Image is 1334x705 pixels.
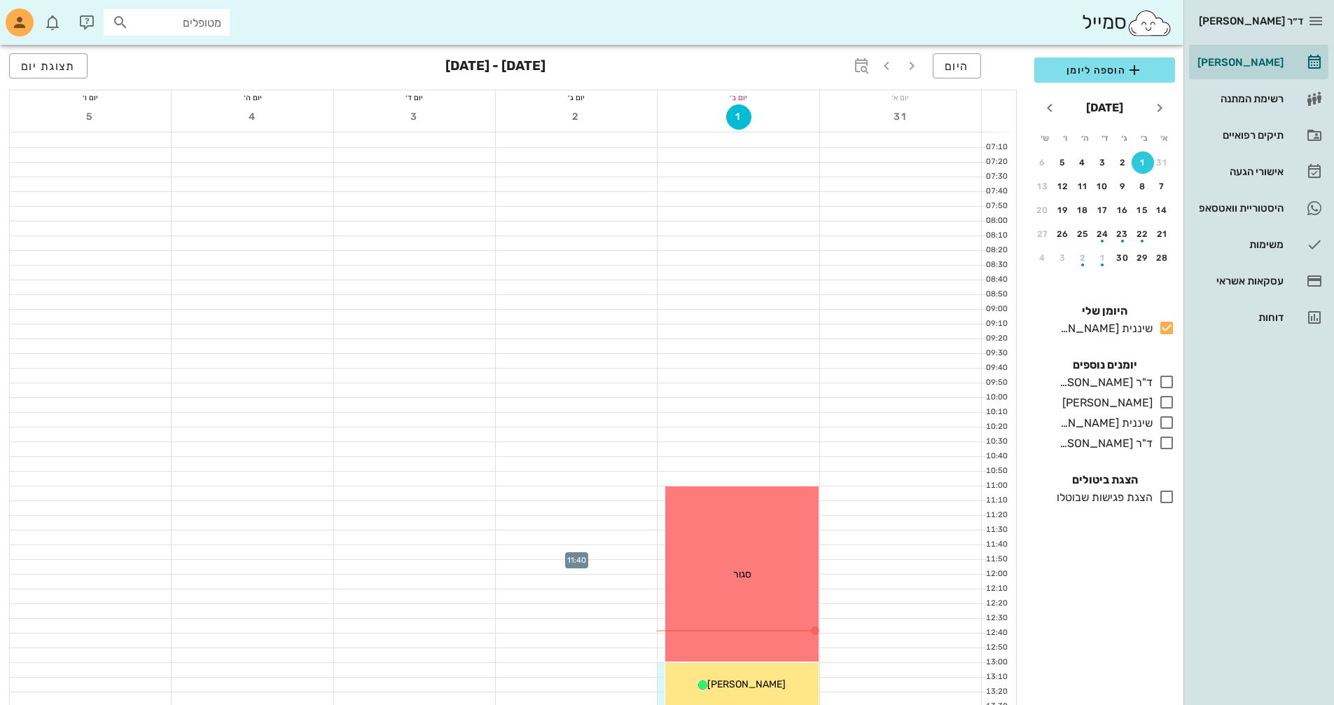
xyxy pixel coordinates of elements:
a: עסקאות אשראי [1189,264,1328,298]
button: 20 [1031,199,1054,221]
div: 9 [1111,182,1134,191]
div: [PERSON_NAME] [1057,395,1153,411]
button: 10 [1092,175,1114,198]
div: 21 [1151,229,1174,239]
div: 22 [1132,229,1154,239]
span: 3 [402,111,427,123]
div: 09:30 [982,348,1010,360]
div: יום א׳ [820,90,981,104]
div: 12:10 [982,583,1010,595]
button: 4 [240,104,265,130]
div: 26 [1052,229,1074,239]
button: 11 [1071,175,1094,198]
span: 31 [888,111,913,123]
div: 09:10 [982,318,1010,330]
div: יום ד׳ [334,90,495,104]
button: 2 [1111,151,1134,174]
div: 10:10 [982,406,1010,418]
button: 16 [1111,199,1134,221]
button: 28 [1151,247,1174,269]
div: 09:50 [982,377,1010,389]
button: 17 [1092,199,1114,221]
div: 1 [1092,253,1114,263]
div: משימות [1195,239,1284,250]
div: 4 [1071,158,1094,167]
button: 4 [1031,247,1054,269]
div: 13 [1031,182,1054,191]
button: חודש שעבר [1147,95,1172,121]
div: רשימת המתנה [1195,93,1284,104]
div: 23 [1111,229,1134,239]
img: SmileCloud logo [1127,9,1172,37]
div: 10:00 [982,392,1010,404]
div: 18 [1071,205,1094,215]
button: 19 [1052,199,1074,221]
h3: [DATE] - [DATE] [445,53,546,81]
div: היסטוריית וואטסאפ [1195,203,1284,214]
div: 11:10 [982,495,1010,507]
span: 1 [727,111,751,123]
div: ד"ר [PERSON_NAME] [1054,435,1153,452]
div: 31 [1151,158,1174,167]
div: 3 [1092,158,1114,167]
span: היום [945,60,969,73]
div: 07:10 [982,142,1010,153]
div: 20 [1031,205,1054,215]
div: 11 [1071,182,1094,191]
span: 4 [240,111,265,123]
button: 3 [1052,247,1074,269]
button: 23 [1111,223,1134,245]
h4: יומנים נוספים [1034,357,1175,374]
a: [PERSON_NAME] [1189,46,1328,79]
h4: היומן שלי [1034,303,1175,320]
th: ב׳ [1135,126,1153,150]
div: 8 [1132,182,1154,191]
div: 12:00 [982,568,1010,580]
button: תצוגת יום [9,53,88,78]
button: 27 [1031,223,1054,245]
button: 5 [1052,151,1074,174]
div: 07:50 [982,200,1010,212]
div: 14 [1151,205,1174,215]
div: 09:20 [982,333,1010,345]
button: חודש הבא [1037,95,1062,121]
span: תצוגת יום [21,60,76,73]
div: 08:40 [982,274,1010,286]
th: ו׳ [1055,126,1074,150]
div: 13:00 [982,657,1010,669]
button: 4 [1071,151,1094,174]
div: 07:40 [982,186,1010,198]
a: משימות [1189,228,1328,261]
button: 3 [1092,151,1114,174]
button: 29 [1132,247,1154,269]
div: 13:10 [982,671,1010,683]
div: יום ו׳ [10,90,171,104]
div: 12:50 [982,642,1010,654]
div: 13:20 [982,686,1010,698]
div: 11:40 [982,539,1010,551]
button: [DATE] [1081,94,1129,122]
button: 1 [1132,151,1154,174]
button: 18 [1071,199,1094,221]
div: עסקאות אשראי [1195,275,1284,287]
th: ג׳ [1116,126,1134,150]
div: 11:30 [982,524,1010,536]
button: 21 [1151,223,1174,245]
button: 5 [78,104,103,130]
div: 07:20 [982,156,1010,168]
div: 10 [1092,182,1114,191]
div: 28 [1151,253,1174,263]
button: היום [933,53,981,78]
button: 1 [1092,247,1114,269]
a: רשימת המתנה [1189,82,1328,116]
h4: הצגת ביטולים [1034,472,1175,488]
button: 14 [1151,199,1174,221]
span: 2 [564,111,589,123]
div: 12 [1052,182,1074,191]
div: 08:30 [982,259,1010,271]
button: 31 [888,104,913,130]
div: דוחות [1195,312,1284,323]
button: 6 [1031,151,1054,174]
div: 12:40 [982,627,1010,639]
div: 10:40 [982,451,1010,463]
